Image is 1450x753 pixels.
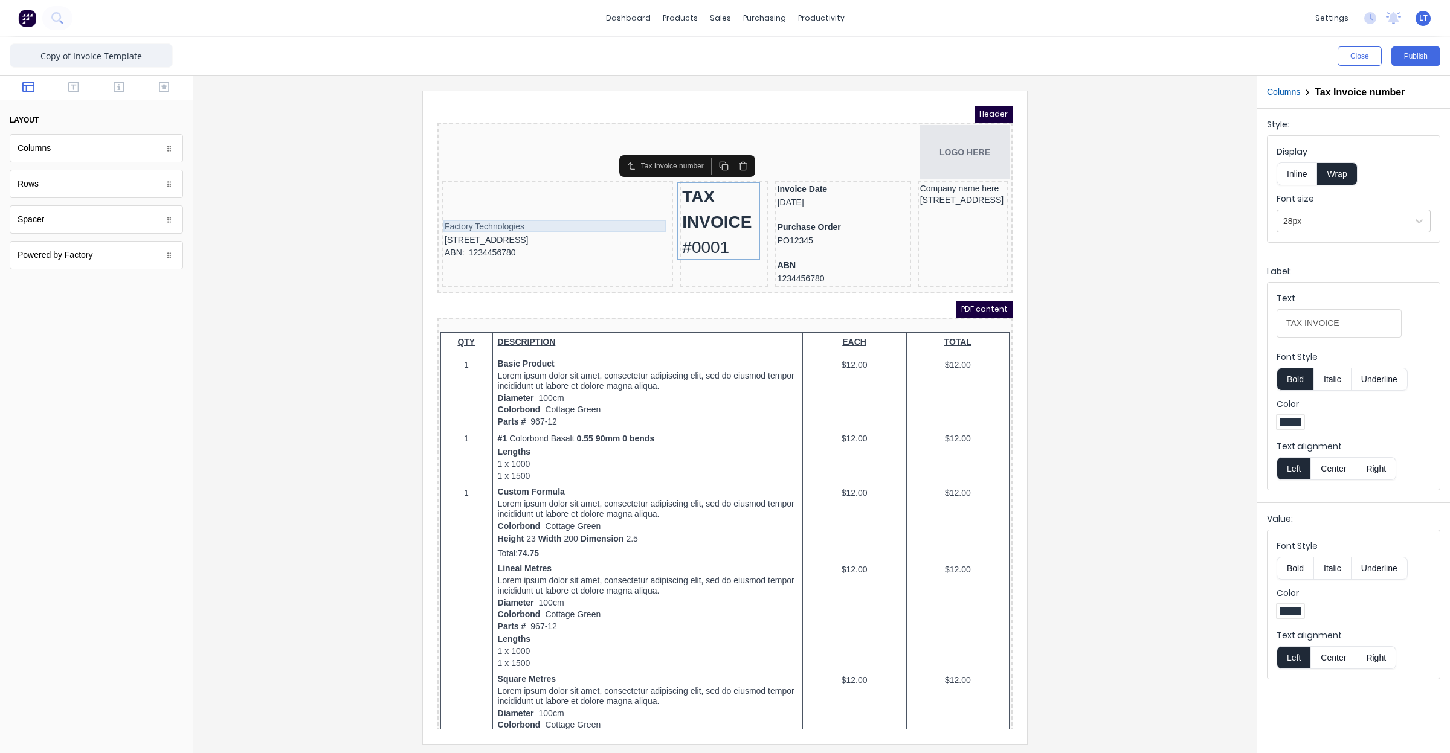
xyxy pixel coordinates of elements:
img: Factory [18,9,36,27]
div: ABN1234456780 [340,153,471,179]
div: Tax Invoice number [204,55,271,66]
h2: Tax Invoice number [1315,86,1405,98]
button: Center [1310,457,1356,480]
button: layout [10,110,183,130]
div: Text [1277,292,1402,309]
button: Inline [1277,162,1317,185]
button: Left [1277,457,1310,480]
div: Value: [1267,513,1440,530]
button: Underline [1352,557,1408,580]
div: Spacer [10,205,183,234]
input: Text [1277,309,1402,338]
div: Spacer [18,213,44,226]
label: Font size [1277,193,1431,205]
label: Font Style [1277,351,1431,363]
div: layout [10,115,39,126]
div: Columns [10,134,183,162]
div: Powered by Factory [10,241,183,269]
div: Rows [18,178,39,190]
div: TAX INVOICE#0001 [245,77,328,156]
label: Text alignment [1277,440,1431,452]
label: Font Style [1277,540,1431,552]
button: Publish [1391,46,1440,66]
button: Duplicate [277,52,296,69]
div: Label: [1267,265,1440,282]
button: Right [1356,457,1396,480]
button: Columns [1267,86,1300,98]
div: settings [1309,9,1355,27]
input: Enter template name here [10,43,173,68]
label: Color [1277,587,1431,599]
button: Wrap [1317,162,1357,185]
div: Rows [10,170,183,198]
label: Color [1277,398,1431,410]
button: Close [1338,46,1382,66]
span: LT [1419,13,1428,24]
div: Company name here [483,77,568,88]
button: Bold [1277,368,1313,391]
div: Factory Technologies[STREET_ADDRESS]ABN:1234456780TAX INVOICE#0001Invoice Date[DATE]Purchase Orde... [2,74,573,185]
div: Invoice Date[DATE] [340,77,471,103]
div: Powered by Factory [18,249,93,261]
div: LOGO HERE [2,19,573,74]
button: Right [1356,646,1396,669]
div: Purchase OrderPO12345 [340,115,471,141]
button: Left [1277,646,1310,669]
a: dashboard [600,9,657,27]
div: purchasing [737,9,792,27]
div: sales [704,9,737,27]
div: productivity [792,9,851,27]
div: Columns [18,142,51,155]
button: Select parent [184,52,204,69]
button: Italic [1313,557,1352,580]
div: products [657,9,704,27]
button: Delete [296,52,315,69]
div: ABN:1234456780 [7,141,233,154]
div: Style: [1267,118,1440,135]
button: Italic [1313,368,1352,391]
div: Factory Technologies [7,115,233,128]
button: Center [1310,646,1356,669]
button: Bold [1277,557,1313,580]
span: PDF content [519,195,575,212]
label: Text alignment [1277,629,1431,641]
div: [STREET_ADDRESS] [483,88,568,101]
label: Display [1277,146,1431,158]
div: [STREET_ADDRESS] [7,128,233,141]
button: Underline [1352,368,1408,391]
